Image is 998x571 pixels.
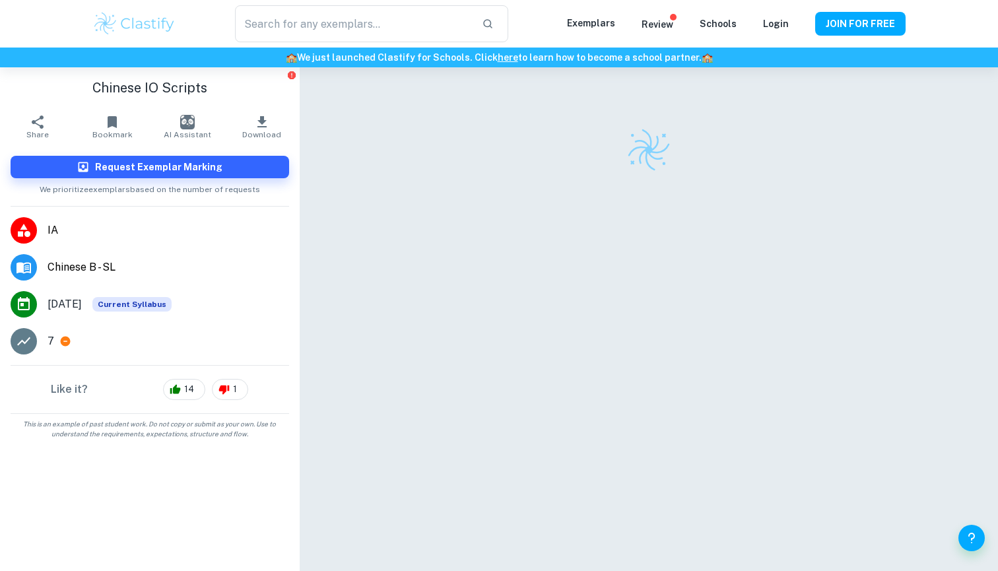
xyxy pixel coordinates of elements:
[626,127,672,173] img: Clastify logo
[567,16,615,30] p: Exemplars
[92,297,172,312] div: This exemplar is based on the current syllabus. Feel free to refer to it for inspiration/ideas wh...
[3,50,995,65] h6: We just launched Clastify for Schools. Click to learn how to become a school partner.
[92,11,176,37] img: Clastify logo
[235,5,471,42] input: Search for any exemplars...
[642,17,673,32] p: Review
[164,130,211,139] span: AI Assistant
[95,160,222,174] h6: Request Exemplar Marking
[163,379,205,400] div: 14
[48,296,82,312] span: [DATE]
[51,382,88,397] h6: Like it?
[180,115,195,129] img: AI Assistant
[40,178,260,195] span: We prioritize exemplars based on the number of requests
[26,130,49,139] span: Share
[5,419,294,439] span: This is an example of past student work. Do not copy or submit as your own. Use to understand the...
[242,130,281,139] span: Download
[75,108,149,145] button: Bookmark
[815,12,906,36] button: JOIN FOR FREE
[92,297,172,312] span: Current Syllabus
[763,18,789,29] a: Login
[498,52,518,63] a: here
[224,108,299,145] button: Download
[150,108,224,145] button: AI Assistant
[11,78,289,98] h1: Chinese IO Scripts
[212,379,248,400] div: 1
[700,18,737,29] a: Schools
[287,70,297,80] button: Report issue
[226,383,244,396] span: 1
[702,52,713,63] span: 🏫
[286,52,297,63] span: 🏫
[11,156,289,178] button: Request Exemplar Marking
[48,259,289,275] span: Chinese B - SL
[92,130,133,139] span: Bookmark
[958,525,985,551] button: Help and Feedback
[177,383,201,396] span: 14
[48,333,54,349] p: 7
[48,222,289,238] span: IA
